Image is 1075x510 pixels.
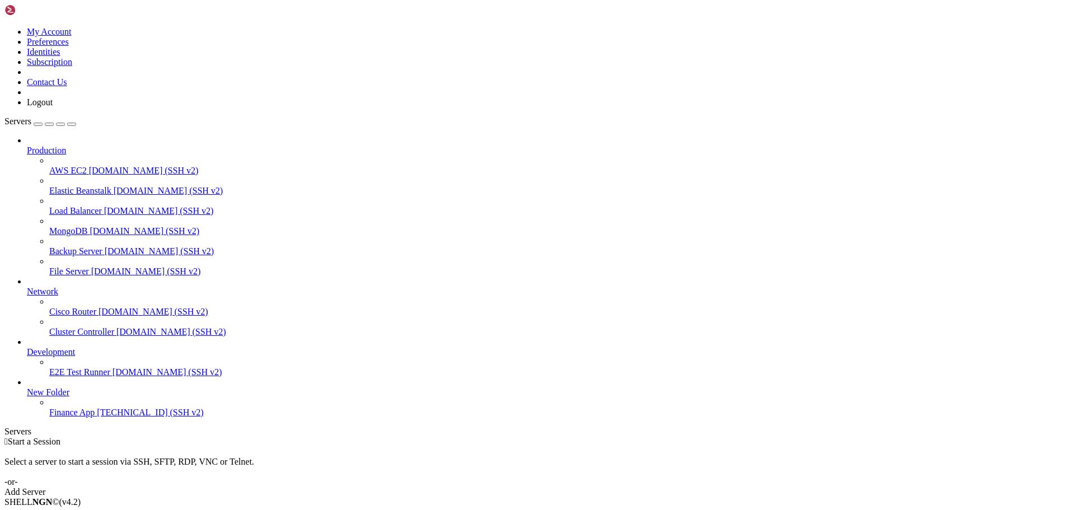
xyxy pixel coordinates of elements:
[8,437,60,446] span: Start a Session
[49,166,87,175] span: AWS EC2
[49,186,111,195] span: Elastic Beanstalk
[99,307,208,316] span: [DOMAIN_NAME] (SSH v2)
[27,287,58,296] span: Network
[27,377,1071,418] li: New Folder
[27,77,67,87] a: Contact Us
[32,497,53,507] b: NGN
[27,347,1071,357] a: Development
[49,307,96,316] span: Cisco Router
[27,387,1071,397] a: New Folder
[27,277,1071,337] li: Network
[4,497,81,507] span: SHELL ©
[49,317,1071,337] li: Cluster Controller [DOMAIN_NAME] (SSH v2)
[97,408,203,417] span: [TECHNICAL_ID] (SSH v2)
[27,337,1071,377] li: Development
[4,437,8,446] span: 
[27,135,1071,277] li: Production
[90,226,199,236] span: [DOMAIN_NAME] (SSH v2)
[4,487,1071,497] div: Add Server
[116,327,226,336] span: [DOMAIN_NAME] (SSH v2)
[49,266,89,276] span: File Server
[49,367,1071,377] a: E2E Test Runner [DOMAIN_NAME] (SSH v2)
[49,256,1071,277] li: File Server [DOMAIN_NAME] (SSH v2)
[49,297,1071,317] li: Cisco Router [DOMAIN_NAME] (SSH v2)
[49,266,1071,277] a: File Server [DOMAIN_NAME] (SSH v2)
[4,4,69,16] img: Shellngn
[49,357,1071,377] li: E2E Test Runner [DOMAIN_NAME] (SSH v2)
[49,246,102,256] span: Backup Server
[49,226,87,236] span: MongoDB
[27,146,1071,156] a: Production
[4,116,31,126] span: Servers
[49,327,114,336] span: Cluster Controller
[49,408,1071,418] a: Finance App [TECHNICAL_ID] (SSH v2)
[114,186,223,195] span: [DOMAIN_NAME] (SSH v2)
[113,367,222,377] span: [DOMAIN_NAME] (SSH v2)
[27,146,66,155] span: Production
[49,196,1071,216] li: Load Balancer [DOMAIN_NAME] (SSH v2)
[27,97,53,107] a: Logout
[49,206,1071,216] a: Load Balancer [DOMAIN_NAME] (SSH v2)
[49,367,110,377] span: E2E Test Runner
[49,236,1071,256] li: Backup Server [DOMAIN_NAME] (SSH v2)
[27,347,75,357] span: Development
[49,397,1071,418] li: Finance App [TECHNICAL_ID] (SSH v2)
[27,57,72,67] a: Subscription
[49,176,1071,196] li: Elastic Beanstalk [DOMAIN_NAME] (SSH v2)
[89,166,199,175] span: [DOMAIN_NAME] (SSH v2)
[4,447,1071,487] div: Select a server to start a session via SSH, SFTP, RDP, VNC or Telnet. -or-
[4,427,1071,437] div: Servers
[27,47,60,57] a: Identities
[105,246,214,256] span: [DOMAIN_NAME] (SSH v2)
[104,206,214,216] span: [DOMAIN_NAME] (SSH v2)
[49,226,1071,236] a: MongoDB [DOMAIN_NAME] (SSH v2)
[49,408,95,417] span: Finance App
[49,156,1071,176] li: AWS EC2 [DOMAIN_NAME] (SSH v2)
[27,27,72,36] a: My Account
[49,166,1071,176] a: AWS EC2 [DOMAIN_NAME] (SSH v2)
[59,497,81,507] span: 4.2.0
[27,287,1071,297] a: Network
[27,387,69,397] span: New Folder
[49,327,1071,337] a: Cluster Controller [DOMAIN_NAME] (SSH v2)
[49,186,1071,196] a: Elastic Beanstalk [DOMAIN_NAME] (SSH v2)
[49,307,1071,317] a: Cisco Router [DOMAIN_NAME] (SSH v2)
[27,37,69,46] a: Preferences
[4,116,76,126] a: Servers
[49,216,1071,236] li: MongoDB [DOMAIN_NAME] (SSH v2)
[91,266,201,276] span: [DOMAIN_NAME] (SSH v2)
[49,246,1071,256] a: Backup Server [DOMAIN_NAME] (SSH v2)
[49,206,102,216] span: Load Balancer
